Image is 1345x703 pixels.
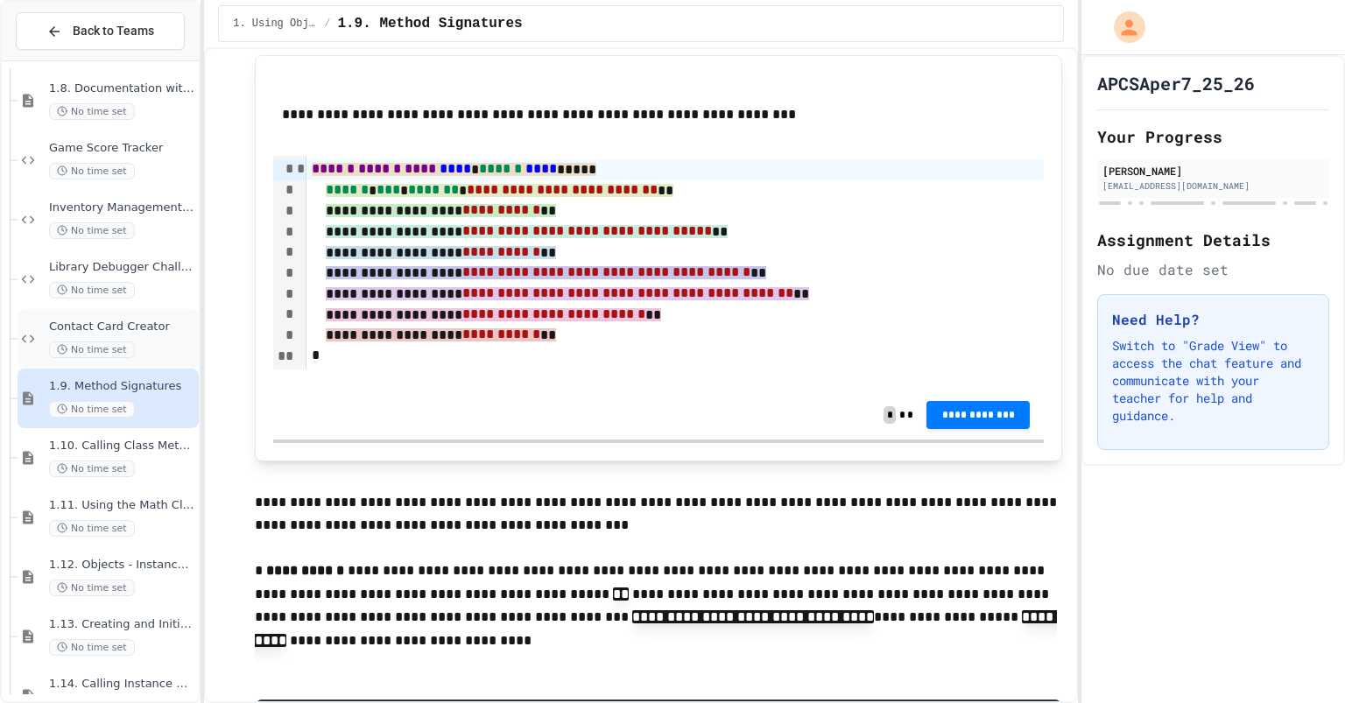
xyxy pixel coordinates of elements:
[49,439,195,453] span: 1.10. Calling Class Methods
[337,13,522,34] span: 1.9. Method Signatures
[49,460,135,477] span: No time set
[16,12,185,50] button: Back to Teams
[49,520,135,537] span: No time set
[49,260,195,275] span: Library Debugger Challenge
[49,200,195,215] span: Inventory Management System
[233,17,317,31] span: 1. Using Objects and Methods
[49,222,135,239] span: No time set
[49,401,135,418] span: No time set
[49,379,195,394] span: 1.9. Method Signatures
[49,81,195,96] span: 1.8. Documentation with Comments and Preconditions
[1097,228,1329,252] h2: Assignment Details
[49,282,135,299] span: No time set
[49,617,195,632] span: 1.13. Creating and Initializing Objects: Constructors
[1112,309,1314,330] h3: Need Help?
[1097,71,1255,95] h1: APCSAper7_25_26
[1102,163,1324,179] div: [PERSON_NAME]
[49,639,135,656] span: No time set
[73,22,154,40] span: Back to Teams
[49,558,195,573] span: 1.12. Objects - Instances of Classes
[49,141,195,156] span: Game Score Tracker
[1097,124,1329,149] h2: Your Progress
[324,17,330,31] span: /
[49,677,195,692] span: 1.14. Calling Instance Methods
[49,580,135,596] span: No time set
[49,163,135,179] span: No time set
[1095,7,1150,47] div: My Account
[1097,259,1329,280] div: No due date set
[49,103,135,120] span: No time set
[1112,337,1314,425] p: Switch to "Grade View" to access the chat feature and communicate with your teacher for help and ...
[49,498,195,513] span: 1.11. Using the Math Class
[1102,179,1324,193] div: [EMAIL_ADDRESS][DOMAIN_NAME]
[49,341,135,358] span: No time set
[49,320,195,334] span: Contact Card Creator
